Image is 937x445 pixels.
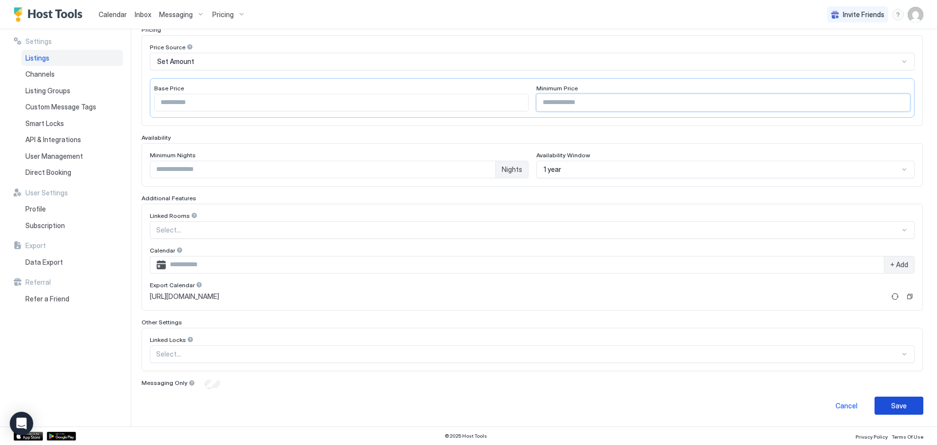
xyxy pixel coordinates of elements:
span: Inbox [135,10,151,19]
span: Custom Message Tags [25,103,96,111]
span: Minimum Nights [150,151,196,159]
span: Price Source [150,43,185,51]
a: Smart Locks [21,115,123,132]
span: Messaging Only [142,379,187,386]
a: User Management [21,148,123,165]
a: Terms Of Use [892,431,923,441]
span: Export Calendar [150,281,195,289]
span: Calendar [150,247,175,254]
span: Referral [25,278,51,287]
a: Channels [21,66,123,83]
span: Linked Rooms [150,212,190,219]
span: Data Export [25,258,63,267]
span: Direct Booking [25,168,71,177]
span: Listings [25,54,49,63]
span: Invite Friends [843,10,884,19]
span: [URL][DOMAIN_NAME] [150,292,219,301]
span: 1 year [544,165,561,174]
div: Open Intercom Messenger [10,412,33,435]
span: Availability [142,134,171,141]
span: © 2025 Host Tools [445,433,487,439]
div: Save [891,401,907,411]
a: Profile [21,201,123,217]
span: Set Amount [157,57,194,66]
input: Input Field [155,94,528,111]
span: Additional Features [142,194,196,202]
button: Cancel [822,397,871,415]
span: Listing Groups [25,86,70,95]
span: User Settings [25,189,68,197]
a: Google Play Store [47,432,76,441]
a: API & Integrations [21,131,123,148]
div: Cancel [835,401,857,411]
div: User profile [908,7,923,22]
span: Minimum Price [536,85,578,92]
span: Export [25,241,46,250]
span: Profile [25,205,46,213]
input: Input Field [150,161,495,178]
a: [URL][DOMAIN_NAME] [150,292,885,301]
span: API & Integrations [25,135,81,144]
a: Data Export [21,254,123,271]
a: Refer a Friend [21,291,123,307]
input: Input Field [537,94,910,111]
span: Linked Locks [150,336,186,343]
span: Other Settings [142,318,182,326]
span: Nights [502,165,522,174]
span: Calendar [99,10,127,19]
button: Refresh [889,291,901,302]
a: Direct Booking [21,164,123,181]
span: Refer a Friend [25,295,69,303]
span: Subscription [25,221,65,230]
span: Base Price [154,85,184,92]
a: App Store [14,432,43,441]
span: Channels [25,70,55,79]
span: Privacy Policy [856,434,888,440]
span: User Management [25,152,83,161]
span: + Add [890,260,908,269]
button: Copy [905,292,915,301]
a: Inbox [135,9,151,20]
button: Save [875,397,923,415]
a: Subscription [21,217,123,234]
a: Custom Message Tags [21,99,123,115]
span: Availability Window [536,151,590,159]
a: Host Tools Logo [14,7,87,22]
input: Input Field [166,256,884,273]
span: Smart Locks [25,119,64,128]
span: Terms Of Use [892,434,923,440]
div: menu [892,9,904,21]
span: Messaging [159,10,193,19]
a: Privacy Policy [856,431,888,441]
span: Pricing [142,26,161,33]
span: Settings [25,37,52,46]
a: Listing Groups [21,83,123,99]
a: Calendar [99,9,127,20]
a: Listings [21,50,123,66]
span: Pricing [212,10,234,19]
